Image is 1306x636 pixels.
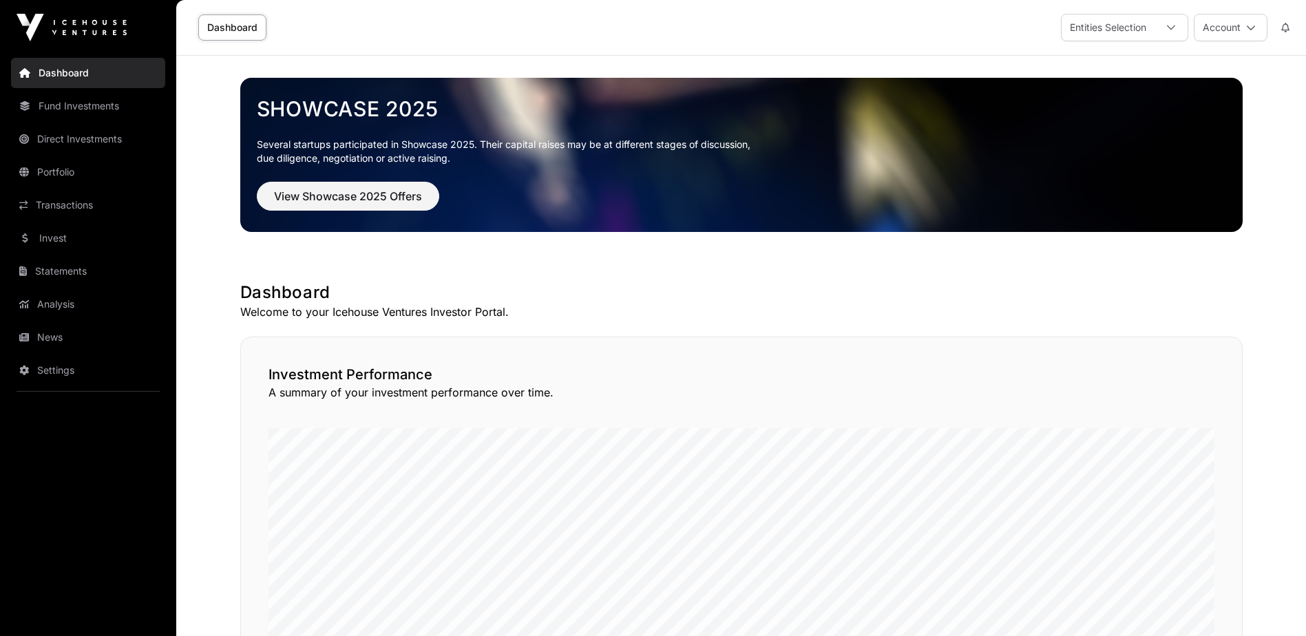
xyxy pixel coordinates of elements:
h1: Dashboard [240,282,1243,304]
iframe: Chat Widget [1237,570,1306,636]
a: Analysis [11,289,165,319]
a: Dashboard [198,14,266,41]
a: Direct Investments [11,124,165,154]
h2: Investment Performance [268,365,1214,384]
a: Dashboard [11,58,165,88]
p: A summary of your investment performance over time. [268,384,1214,401]
p: Several startups participated in Showcase 2025. Their capital raises may be at different stages o... [257,138,1226,165]
a: Settings [11,355,165,385]
p: Welcome to your Icehouse Ventures Investor Portal. [240,304,1243,320]
a: Portfolio [11,157,165,187]
button: View Showcase 2025 Offers [257,182,439,211]
button: Account [1194,14,1267,41]
a: Transactions [11,190,165,220]
a: Showcase 2025 [257,96,1226,121]
a: View Showcase 2025 Offers [257,195,439,209]
span: View Showcase 2025 Offers [274,188,422,204]
a: Fund Investments [11,91,165,121]
a: News [11,322,165,352]
div: Entities Selection [1062,14,1155,41]
img: Showcase 2025 [240,78,1243,232]
img: Icehouse Ventures Logo [17,14,127,41]
a: Statements [11,256,165,286]
a: Invest [11,223,165,253]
